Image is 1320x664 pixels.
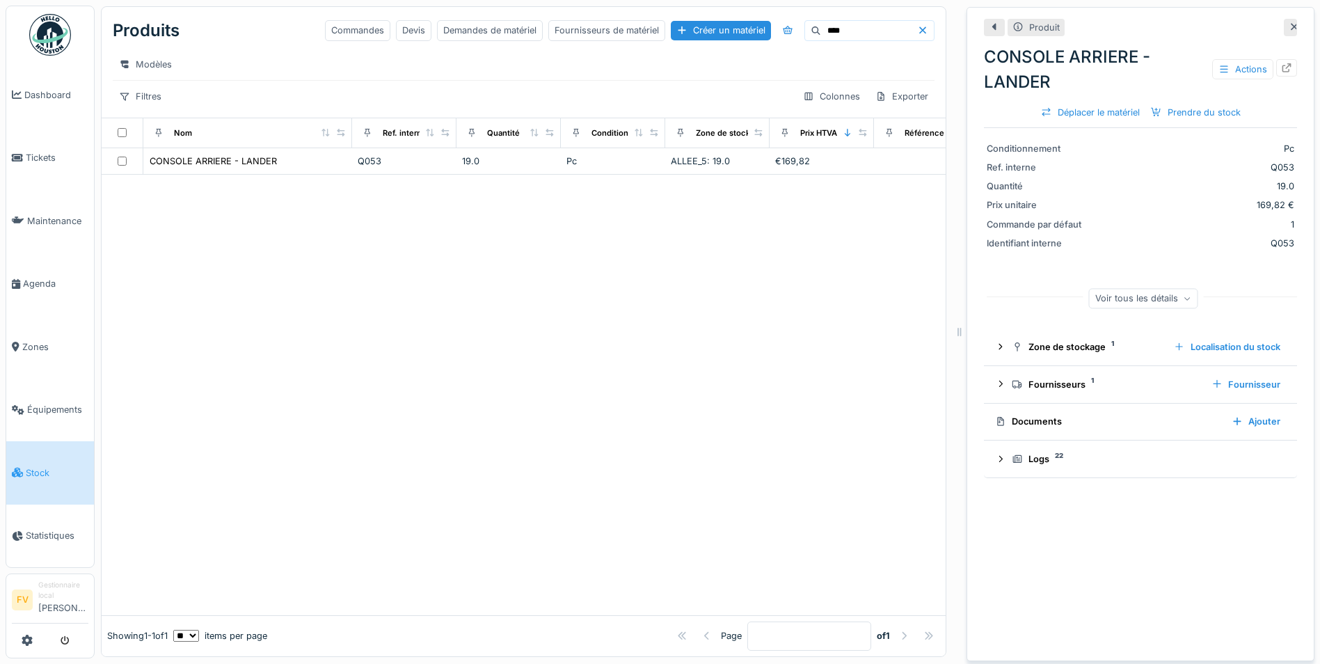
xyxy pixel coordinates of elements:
[26,151,88,164] span: Tickets
[987,218,1091,231] div: Commande par défaut
[12,590,33,610] li: FV
[989,409,1291,435] summary: DocumentsAjouter
[6,63,94,127] a: Dashboard
[6,315,94,379] a: Zones
[775,155,868,168] div: €169,82
[1226,412,1286,431] div: Ajouter
[721,629,742,642] div: Page
[1145,103,1246,122] div: Prendre du stock
[1012,340,1163,354] div: Zone de stockage
[1097,161,1294,174] div: Q053
[150,155,277,168] div: CONSOLE ARRIERE - LANDER
[989,446,1291,472] summary: Logs22
[995,415,1220,428] div: Documents
[987,142,1091,155] div: Conditionnement
[27,214,88,228] span: Maintenance
[6,253,94,316] a: Agenda
[566,155,660,168] div: Pc
[987,161,1091,174] div: Ref. interne
[548,20,665,40] div: Fournisseurs de matériel
[6,127,94,190] a: Tickets
[591,127,658,139] div: Conditionnement
[1035,103,1145,122] div: Déplacer le matériel
[1168,338,1286,356] div: Localisation du stock
[987,180,1091,193] div: Quantité
[1097,237,1294,250] div: Q053
[1097,142,1294,155] div: Pc
[26,529,88,542] span: Statistiques
[905,127,996,139] div: Référence constructeur
[6,189,94,253] a: Maintenance
[6,379,94,442] a: Équipements
[113,54,178,74] div: Modèles
[437,20,543,40] div: Demandes de matériel
[696,127,764,139] div: Zone de stockage
[800,127,837,139] div: Prix HTVA
[989,334,1291,360] summary: Zone de stockage1Localisation du stock
[383,127,427,139] div: Ref. interne
[487,127,520,139] div: Quantité
[22,340,88,354] span: Zones
[989,372,1291,397] summary: Fournisseurs1Fournisseur
[38,580,88,620] li: [PERSON_NAME]
[27,403,88,416] span: Équipements
[1029,21,1060,34] div: Produit
[6,441,94,505] a: Stock
[29,14,71,56] img: Badge_color-CXgf-gQk.svg
[671,21,771,40] div: Créer un matériel
[1206,375,1286,394] div: Fournisseur
[1089,288,1198,308] div: Voir tous les détails
[1097,218,1294,231] div: 1
[23,277,88,290] span: Agenda
[797,86,866,106] div: Colonnes
[1012,378,1200,391] div: Fournisseurs
[113,86,168,106] div: Filtres
[1212,59,1273,79] div: Actions
[396,20,431,40] div: Devis
[869,86,935,106] div: Exporter
[12,580,88,624] a: FV Gestionnaire local[PERSON_NAME]
[462,155,555,168] div: 19.0
[984,45,1297,95] div: CONSOLE ARRIERE - LANDER
[1097,180,1294,193] div: 19.0
[174,127,192,139] div: Nom
[987,198,1091,212] div: Prix unitaire
[1097,198,1294,212] div: 169,82 €
[24,88,88,102] span: Dashboard
[26,466,88,480] span: Stock
[987,237,1091,250] div: Identifiant interne
[671,156,730,166] span: ALLEE_5: 19.0
[325,20,390,40] div: Commandes
[113,13,180,49] div: Produits
[877,629,890,642] strong: of 1
[173,629,267,642] div: items per page
[6,505,94,568] a: Statistiques
[358,155,451,168] div: Q053
[107,629,168,642] div: Showing 1 - 1 of 1
[1012,452,1280,466] div: Logs
[38,580,88,601] div: Gestionnaire local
